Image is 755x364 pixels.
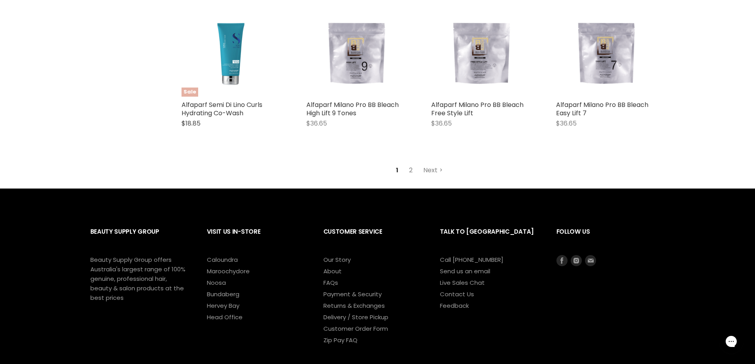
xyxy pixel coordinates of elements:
a: Live Sales Chat [440,278,485,287]
a: Zip Pay FAQ [323,336,357,344]
span: $18.85 [182,119,201,128]
a: Next [419,163,447,177]
a: Contact Us [440,290,474,298]
a: Bundaberg [207,290,239,298]
p: Beauty Supply Group offers Australia's largest range of 100% genuine, professional hair, beauty &... [90,255,185,303]
a: About [323,267,342,275]
h2: Customer Service [323,222,424,255]
a: Head Office [207,313,243,321]
a: Feedback [440,301,469,310]
a: Noosa [207,278,226,287]
a: Alfaparf Milano Pro BB Bleach High Lift 9 Tones [306,100,399,118]
a: Payment & Security [323,290,382,298]
a: Alfaparf Milano Pro BB Bleach Easy Lift 7 [556,100,648,118]
span: 1 [392,163,403,177]
h2: Beauty Supply Group [90,222,191,255]
a: Call [PHONE_NUMBER] [440,255,503,264]
h2: Visit Us In-Store [207,222,308,255]
a: Customer Order Form [323,324,388,333]
span: $36.65 [306,119,327,128]
a: Alfaparf Semi Di Lino Curls Hydrating Co-Wash [182,100,262,118]
a: Alfaparf Milano Pro BB Bleach Free Style Lift [431,100,524,118]
a: Our Story [323,255,351,264]
a: Returns & Exchanges [323,301,385,310]
h2: Follow us [556,222,665,255]
span: Sale [182,88,198,97]
a: 2 [405,163,417,177]
a: FAQs [323,278,338,287]
a: Send us an email [440,267,490,275]
span: $36.65 [556,119,577,128]
span: $36.65 [431,119,452,128]
a: Hervey Bay [207,301,239,310]
a: Delivery / Store Pickup [323,313,388,321]
iframe: Gorgias live chat messenger [715,327,747,356]
a: Caloundra [207,255,238,264]
h2: Talk to [GEOGRAPHIC_DATA] [440,222,541,255]
a: Maroochydore [207,267,250,275]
